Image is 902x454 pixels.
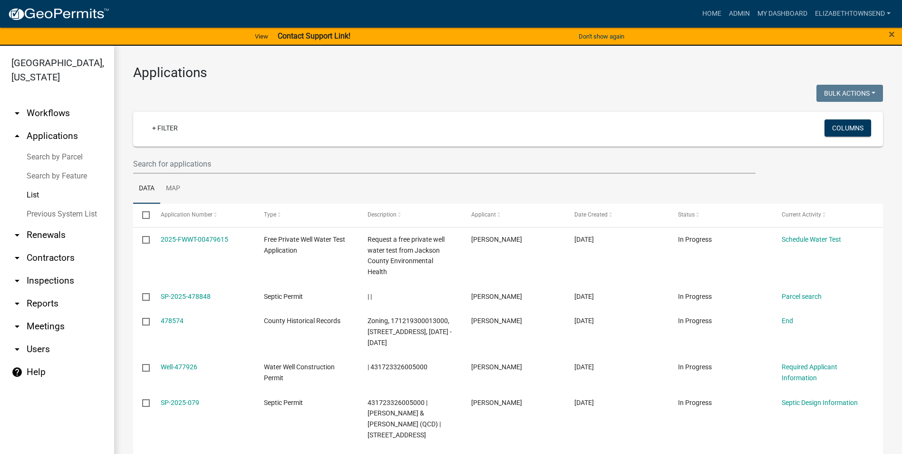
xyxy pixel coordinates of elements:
[471,293,522,300] span: Charles Peacock
[11,252,23,264] i: arrow_drop_down
[772,204,876,227] datatable-header-cell: Current Activity
[565,204,669,227] datatable-header-cell: Date Created
[782,399,858,406] a: Septic Design Information
[11,229,23,241] i: arrow_drop_down
[133,65,883,81] h3: Applications
[368,363,427,371] span: | 431723326005000
[782,211,821,218] span: Current Activity
[368,236,445,276] span: Request a free private well water test from Jackson County Environmental Health
[574,399,594,406] span: 09/12/2025
[824,119,871,137] button: Columns
[133,174,160,204] a: Data
[264,399,303,406] span: Septic Permit
[669,204,773,227] datatable-header-cell: Status
[161,399,199,406] a: SP-2025-079
[11,275,23,286] i: arrow_drop_down
[368,399,441,439] span: 431723326005000 | Miller, Caleb J & Ashley C (QCD) | 17160 37TH ST
[368,211,397,218] span: Description
[278,31,350,40] strong: Contact Support Link!
[889,29,895,40] button: Close
[11,108,23,119] i: arrow_drop_down
[725,5,754,23] a: Admin
[264,293,303,300] span: Septic Permit
[678,317,712,325] span: In Progress
[816,85,883,102] button: Bulk Actions
[574,363,594,371] span: 09/12/2025
[264,317,340,325] span: County Historical Records
[782,363,837,382] a: Required Applicant Information
[678,236,712,243] span: In Progress
[161,236,228,243] a: 2025-FWWT-00479615
[889,28,895,41] span: ×
[251,29,272,44] a: View
[264,363,335,382] span: Water Well Construction Permit
[471,211,496,218] span: Applicant
[574,293,594,300] span: 09/15/2025
[471,236,522,243] span: Jason
[754,5,811,23] a: My Dashboard
[574,211,608,218] span: Date Created
[11,321,23,332] i: arrow_drop_down
[782,236,841,243] a: Schedule Water Test
[145,119,185,137] a: + Filter
[782,317,793,325] a: End
[264,236,345,254] span: Free Private Well Water Test Application
[161,317,184,325] a: 478574
[133,204,151,227] datatable-header-cell: Select
[161,293,211,300] a: SP-2025-478848
[151,204,255,227] datatable-header-cell: Application Number
[471,399,522,406] span: Caleb Miller
[160,174,186,204] a: Map
[368,317,452,346] span: Zoning, 171219300013000, 30392 150TH ST, 09/15/2025 - 09/15/2025
[11,344,23,355] i: arrow_drop_down
[462,204,565,227] datatable-header-cell: Applicant
[11,130,23,142] i: arrow_drop_up
[11,298,23,309] i: arrow_drop_down
[574,236,594,243] span: 09/16/2025
[574,317,594,325] span: 09/15/2025
[678,399,712,406] span: In Progress
[575,29,628,44] button: Don't show again
[471,363,522,371] span: Caleb Miller
[471,317,522,325] span: Becca Pflughaupt
[678,211,695,218] span: Status
[811,5,894,23] a: ElizabethTownsend
[11,366,23,378] i: help
[678,293,712,300] span: In Progress
[678,363,712,371] span: In Progress
[264,211,276,218] span: Type
[161,363,197,371] a: Well-477926
[255,204,359,227] datatable-header-cell: Type
[368,293,372,300] span: | |
[161,211,213,218] span: Application Number
[782,293,822,300] a: Parcel search
[359,204,462,227] datatable-header-cell: Description
[133,154,756,174] input: Search for applications
[698,5,725,23] a: Home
